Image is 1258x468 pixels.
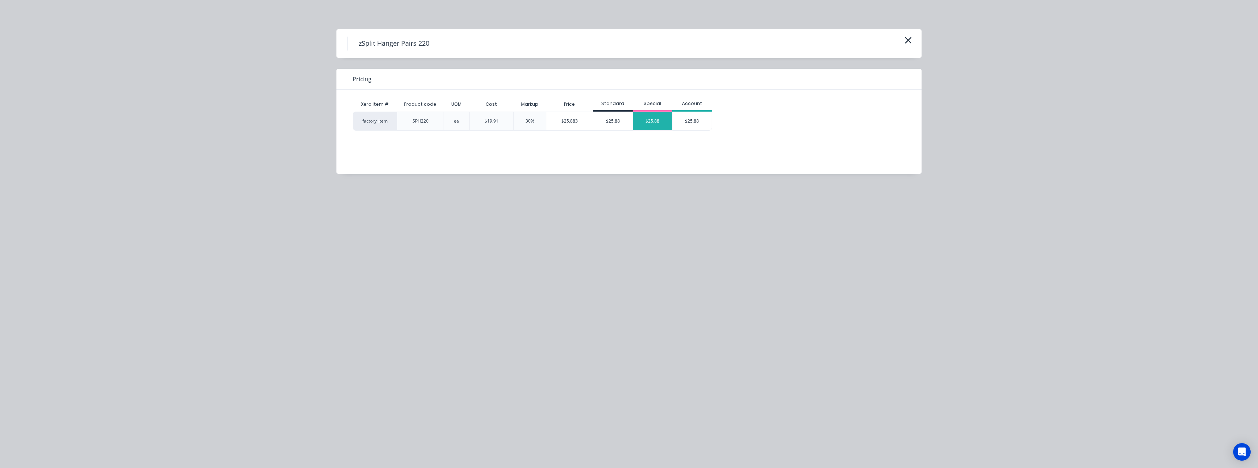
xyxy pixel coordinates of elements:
[347,37,440,50] h4: zSplit Hanger Pairs 220
[413,118,429,124] div: SPH220
[353,112,397,131] div: factory_item
[593,100,633,107] div: Standard
[593,112,633,130] div: $25.88
[672,100,712,107] div: Account
[513,97,546,112] div: Markup
[546,112,593,130] div: $25.883
[633,112,673,130] div: $25.88
[485,118,498,124] div: $19.91
[526,118,534,124] div: 30%
[1233,443,1251,461] div: Open Intercom Messenger
[353,75,372,83] span: Pricing
[398,95,442,113] div: Product code
[353,97,397,112] div: Xero Item #
[445,95,467,113] div: UOM
[546,97,593,112] div: Price
[633,100,673,107] div: Special
[469,97,514,112] div: Cost
[454,118,459,124] div: ea
[673,112,712,130] div: $25.88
